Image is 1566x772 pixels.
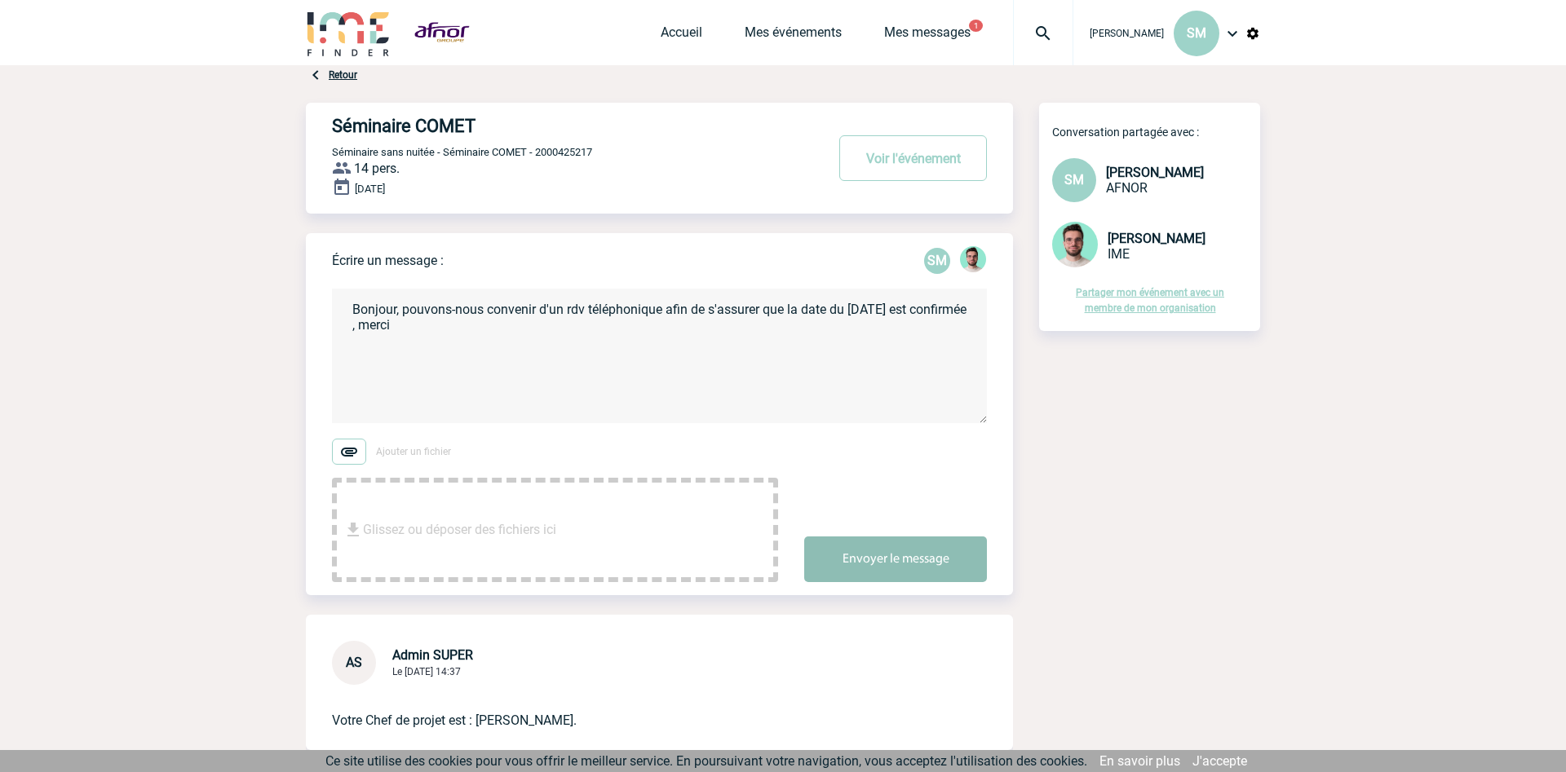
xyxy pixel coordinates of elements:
span: 14 pers. [354,161,400,176]
img: file_download.svg [343,520,363,540]
span: Séminaire sans nuitée - Séminaire COMET - 2000425217 [332,146,592,158]
span: SM [1187,25,1206,41]
span: Admin SUPER [392,647,473,663]
a: Mes messages [884,24,971,47]
button: Envoyer le message [804,536,987,582]
span: AS [346,655,362,670]
a: Mes événements [745,24,842,47]
span: [PERSON_NAME] [1090,28,1164,39]
p: SM [924,248,950,274]
span: [PERSON_NAME] [1106,165,1204,180]
a: Partager mon événement avec un membre de mon organisation [1076,287,1224,314]
img: IME-Finder [306,10,391,56]
a: Retour [329,69,357,81]
span: Ce site utilise des cookies pour vous offrir le meilleur service. En poursuivant votre navigation... [325,753,1087,769]
span: Glissez ou déposer des fichiers ici [363,489,556,571]
span: SM [1064,172,1084,187]
img: 121547-2.png [1052,222,1098,267]
img: 121547-2.png [960,246,986,272]
a: J'accepte [1192,753,1247,769]
span: Ajouter un fichier [376,446,451,457]
div: Benjamin ROLAND [960,246,986,276]
div: Sylvia MARCET [924,248,950,274]
a: En savoir plus [1099,753,1180,769]
span: Le [DATE] 14:37 [392,666,461,677]
span: [DATE] [355,183,385,195]
button: Voir l'événement [839,135,987,181]
span: [PERSON_NAME] [1108,231,1205,246]
span: IME [1108,246,1130,262]
span: AFNOR [1106,180,1148,196]
h4: Séminaire COMET [332,116,776,136]
p: Écrire un message : [332,253,444,268]
p: Conversation partagée avec : [1052,126,1260,139]
a: Accueil [661,24,702,47]
p: Votre Chef de projet est : [PERSON_NAME]. [332,685,941,730]
button: 1 [969,20,983,32]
